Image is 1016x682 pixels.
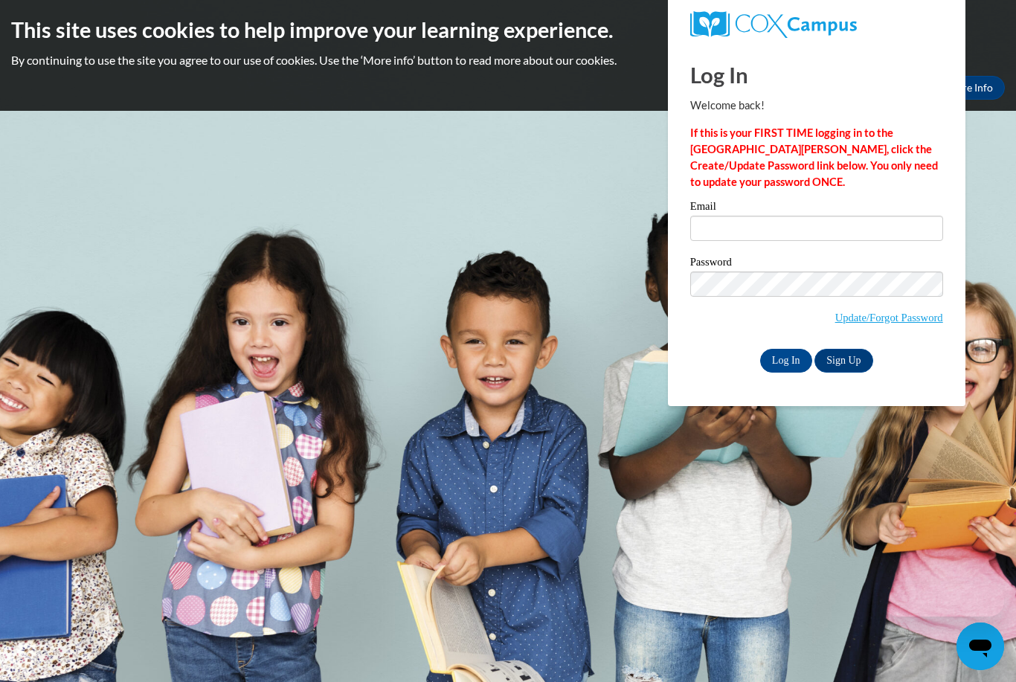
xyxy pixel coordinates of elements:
[760,349,812,373] input: Log In
[690,11,857,38] img: COX Campus
[690,201,943,216] label: Email
[11,52,1005,68] p: By continuing to use the site you agree to our use of cookies. Use the ‘More info’ button to read...
[835,312,943,324] a: Update/Forgot Password
[884,584,1004,617] iframe: Message from company
[11,15,1005,45] h2: This site uses cookies to help improve your learning experience.
[935,76,1005,100] a: More Info
[690,11,943,38] a: COX Campus
[690,97,943,114] p: Welcome back!
[814,349,872,373] a: Sign Up
[690,257,943,271] label: Password
[690,126,938,188] strong: If this is your FIRST TIME logging in to the [GEOGRAPHIC_DATA][PERSON_NAME], click the Create/Upd...
[956,623,1004,670] iframe: Button to launch messaging window
[690,59,943,90] h1: Log In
